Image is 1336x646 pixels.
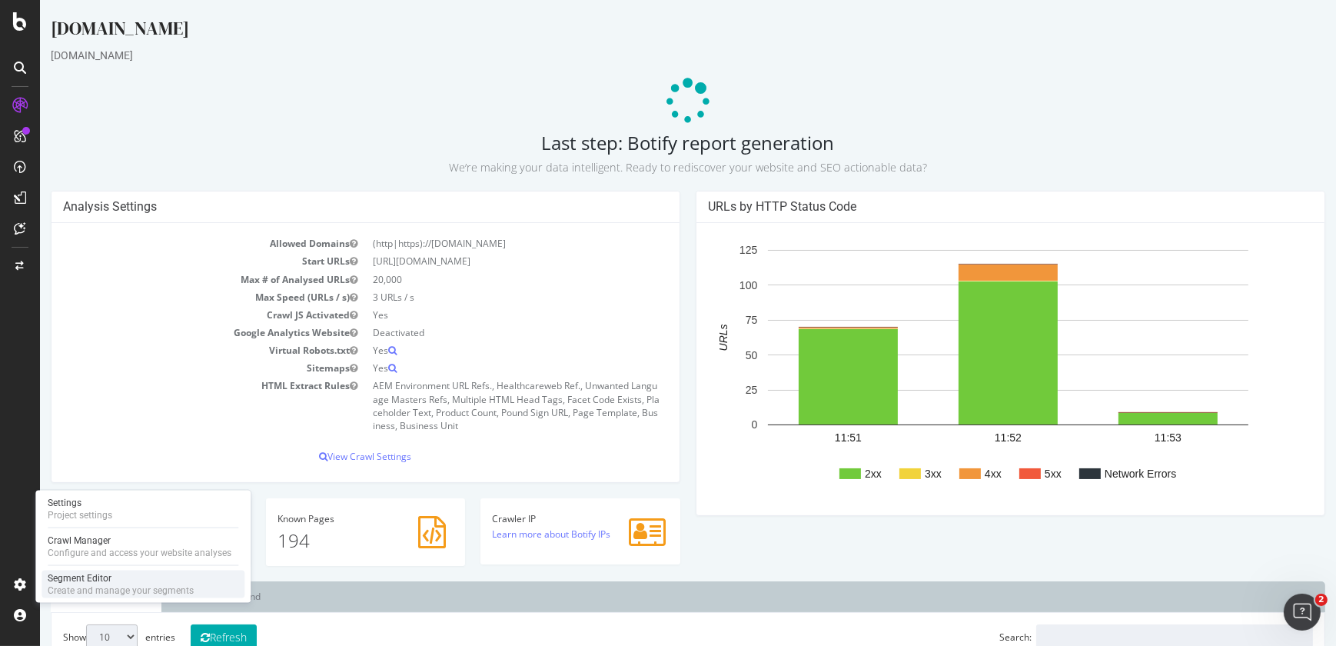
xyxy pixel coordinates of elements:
text: 3xx [885,468,902,480]
a: Crawl ManagerConfigure and access your website analyses [42,533,244,561]
h4: Analysis Settings [23,199,628,215]
td: Start URLs [23,252,326,270]
p: 194 [238,528,414,554]
text: 125 [700,245,718,257]
div: Crawl Manager [48,534,231,547]
small: We’re making your data intelligent. Ready to rediscover your website and SEO actionable data? [409,160,887,175]
td: Yes [326,306,629,324]
td: Sitemaps [23,359,326,377]
text: 25 [706,384,718,396]
h2: Last step: Botify report generation [11,132,1285,175]
td: Allowed Domains [23,235,326,252]
td: Max # of Analysed URLs [23,271,326,288]
text: 11:52 [955,431,982,444]
td: HTML Extract Rules [23,377,326,435]
text: 2xx [825,468,842,480]
text: Network Errors [1065,468,1136,480]
a: Latest URLs Crawled [11,581,121,612]
text: 100 [700,279,718,291]
td: [URL][DOMAIN_NAME] [326,252,629,270]
div: Configure and access your website analyses [48,547,231,559]
td: Yes [326,341,629,359]
a: Learn more about Botify IPs [452,528,570,541]
h4: URLs by HTTP Status Code [668,199,1273,215]
iframe: Intercom live chat [1284,594,1321,631]
text: 75 [706,314,718,326]
td: Virtual Robots.txt [23,341,326,359]
div: Settings [48,497,112,509]
text: 5xx [1005,468,1022,480]
td: Google Analytics Website [23,324,326,341]
td: Yes [326,359,629,377]
h4: Pages Crawled [22,514,199,524]
text: URLs [678,325,690,351]
div: [DOMAIN_NAME] [11,15,1285,48]
text: 11:53 [1115,431,1142,444]
text: 50 [706,349,718,361]
td: Max Speed (URLs / s) [23,288,326,306]
td: Crawl JS Activated [23,306,326,324]
p: 194 [22,528,199,554]
h4: Crawler IP [452,514,629,524]
td: (http|https)://[DOMAIN_NAME] [326,235,629,252]
a: Segment EditorCreate and manage your segments [42,571,244,598]
text: 0 [712,419,718,431]
td: 3 URLs / s [326,288,629,306]
td: 20,000 [326,271,629,288]
div: [DOMAIN_NAME] [11,48,1285,63]
div: Project settings [48,509,112,521]
svg: A chart. [668,235,1268,504]
td: AEM Environment URL Refs., Healthcareweb Ref., Unwanted Language Masters Refs, Multiple HTML Head... [326,377,629,435]
div: Create and manage your segments [48,584,194,597]
span: 2 [1315,594,1328,606]
td: Deactivated [326,324,629,341]
text: 11:51 [795,431,822,444]
div: Segment Editor [48,572,194,584]
text: 4xx [945,468,962,480]
p: View Crawl Settings [23,450,628,463]
a: SettingsProject settings [42,495,244,523]
a: Latest Errors Found [125,581,232,612]
h4: Pages Known [238,514,414,524]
